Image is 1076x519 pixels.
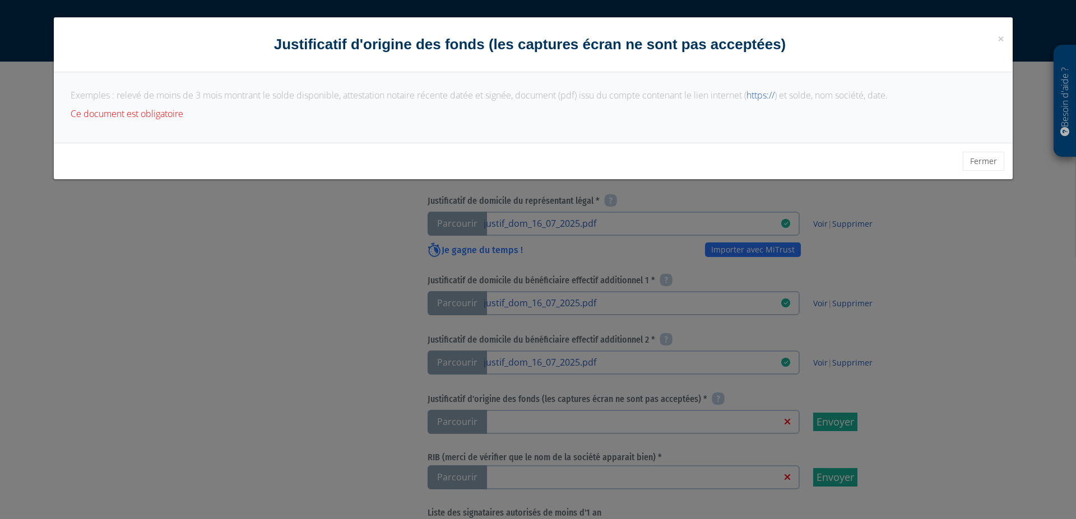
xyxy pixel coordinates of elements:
p: Exemples : relevé de moins de 3 mois montrant le solde disponible, attestation notaire récente da... [71,89,996,102]
p: Ce document est obligatoire [71,107,996,120]
a: https:// [746,89,774,101]
span: × [998,31,1004,46]
button: Fermer [963,152,1004,171]
h4: Justificatif d'origine des fonds (les captures écran ne sont pas acceptées) [62,34,1004,55]
p: Besoin d'aide ? [1059,51,1072,152]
